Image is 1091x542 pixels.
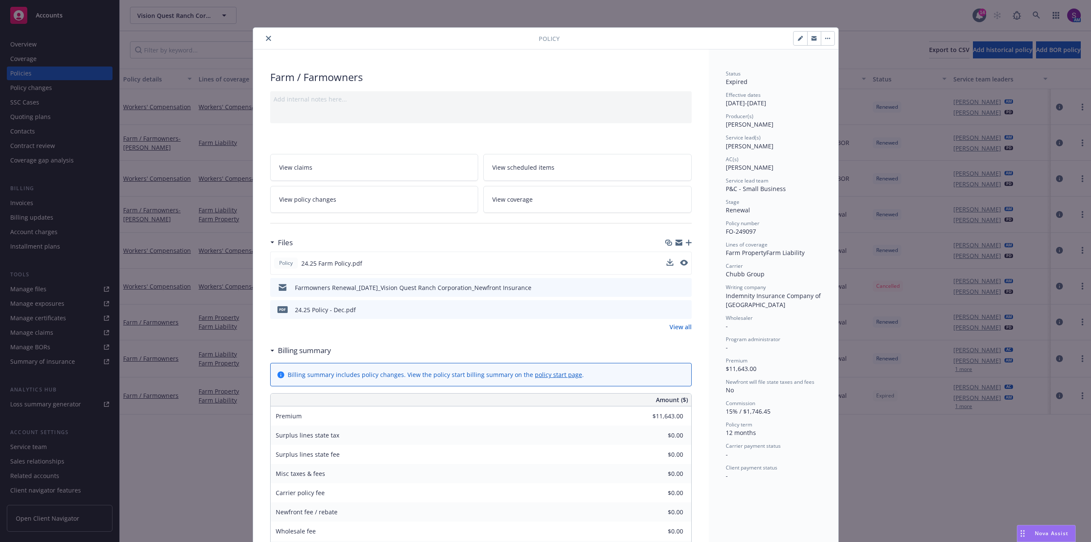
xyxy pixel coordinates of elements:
[681,305,688,314] button: preview file
[726,220,759,227] span: Policy number
[726,262,743,270] span: Carrier
[633,429,688,442] input: 0.00
[667,283,674,292] button: download file
[277,306,288,313] span: pdf
[279,163,312,172] span: View claims
[766,249,805,257] span: Farm Liability
[681,283,688,292] button: preview file
[288,370,584,379] div: Billing summary includes policy changes. View the policy start billing summary on the .
[279,195,336,204] span: View policy changes
[726,91,761,99] span: Effective dates
[276,508,338,516] span: Newfront fee / rebate
[726,292,823,309] span: Indemnity Insurance Company of [GEOGRAPHIC_DATA]
[726,70,741,77] span: Status
[1017,525,1028,542] div: Drag to move
[295,283,531,292] div: Farmowners Renewal_[DATE]_Vision Quest Ranch Corporation_Newfront Insurance
[726,464,777,471] span: Client payment status
[274,95,688,104] div: Add internal notes here...
[483,186,692,213] a: View coverage
[667,259,673,268] button: download file
[726,177,768,184] span: Service lead team
[726,442,781,449] span: Carrier payment status
[539,34,560,43] span: Policy
[276,412,302,420] span: Premium
[535,371,582,379] a: policy start page
[726,407,771,415] span: 15% / $1,746.45
[726,113,753,120] span: Producer(s)
[726,185,786,193] span: P&C - Small Business
[270,154,479,181] a: View claims
[278,237,293,248] h3: Files
[483,154,692,181] a: View scheduled items
[276,527,316,535] span: Wholesale fee
[680,260,688,266] button: preview file
[633,448,688,461] input: 0.00
[633,467,688,480] input: 0.00
[633,506,688,519] input: 0.00
[726,227,756,235] span: FO-249097
[276,470,325,478] span: Misc taxes & fees
[726,163,774,171] span: [PERSON_NAME]
[726,357,748,364] span: Premium
[633,410,688,423] input: 0.00
[492,163,554,172] span: View scheduled items
[667,259,673,266] button: download file
[276,489,325,497] span: Carrier policy fee
[726,450,728,458] span: -
[726,198,739,206] span: Stage
[633,525,688,538] input: 0.00
[276,431,339,439] span: Surplus lines state tax
[726,284,766,291] span: Writing company
[726,386,734,394] span: No
[726,336,780,343] span: Program administrator
[726,314,753,322] span: Wholesaler
[726,270,765,278] span: Chubb Group
[270,237,293,248] div: Files
[270,70,692,84] div: Farm / Farmowners
[276,450,340,458] span: Surplus lines state fee
[1035,530,1068,537] span: Nova Assist
[726,241,768,248] span: Lines of coverage
[726,429,756,437] span: 12 months
[295,305,356,314] div: 24.25 Policy - Dec.pdf
[726,378,814,385] span: Newfront will file state taxes and fees
[633,487,688,499] input: 0.00
[726,421,752,428] span: Policy term
[726,78,748,86] span: Expired
[726,249,766,257] span: Farm Property
[726,365,756,373] span: $11,643.00
[492,195,533,204] span: View coverage
[726,322,728,330] span: -
[726,206,750,214] span: Renewal
[680,259,688,268] button: preview file
[656,395,688,404] span: Amount ($)
[726,343,728,351] span: -
[726,156,739,163] span: AC(s)
[726,400,755,407] span: Commission
[301,259,362,268] span: 24.25 Farm Policy.pdf
[726,472,728,480] span: -
[277,259,294,267] span: Policy
[1017,525,1076,542] button: Nova Assist
[270,186,479,213] a: View policy changes
[667,305,674,314] button: download file
[263,33,274,43] button: close
[726,134,761,141] span: Service lead(s)
[726,91,821,107] div: [DATE] - [DATE]
[670,322,692,331] a: View all
[726,142,774,150] span: [PERSON_NAME]
[278,345,331,356] h3: Billing summary
[270,345,331,356] div: Billing summary
[726,120,774,128] span: [PERSON_NAME]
